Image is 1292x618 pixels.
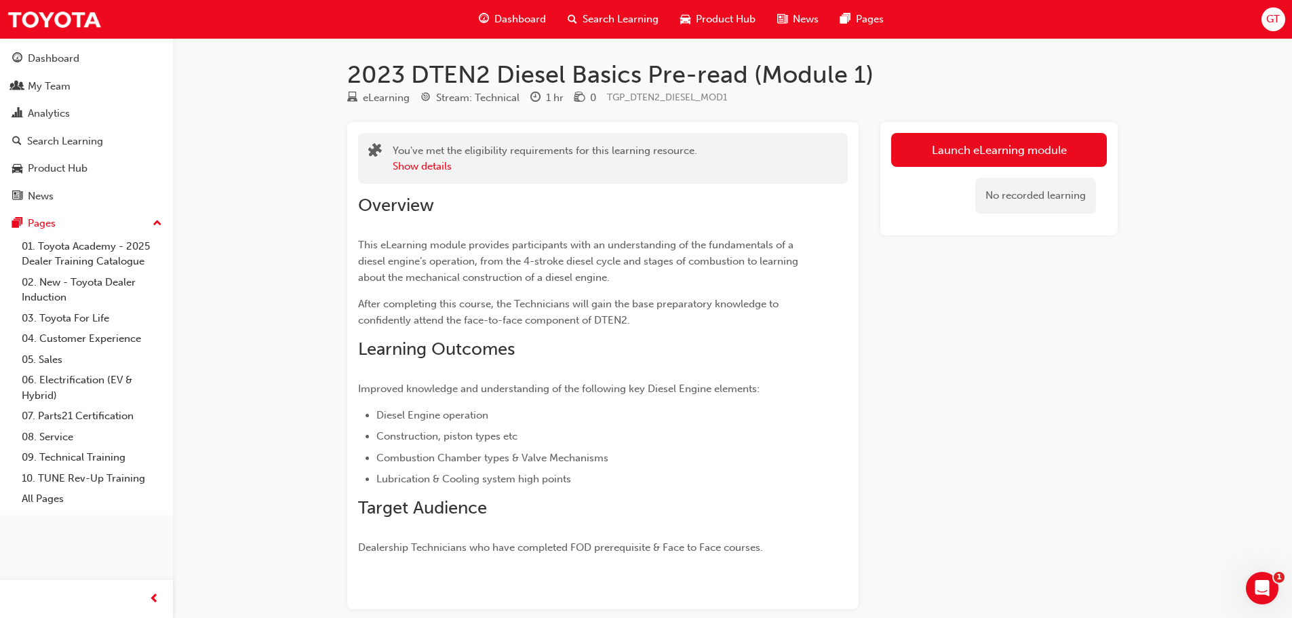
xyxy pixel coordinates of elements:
[393,159,452,174] button: Show details
[358,383,760,395] span: Improved knowledge and understanding of the following key Diesel Engine elements:
[777,11,787,28] span: news-icon
[420,92,431,104] span: target-icon
[376,430,517,442] span: Construction, piston types etc
[347,92,357,104] span: learningResourceType_ELEARNING-icon
[468,5,557,33] a: guage-iconDashboard
[7,4,102,35] img: Trak
[347,90,410,107] div: Type
[12,163,22,175] span: car-icon
[891,133,1107,167] a: Launch eLearning module
[975,178,1096,214] div: No recorded learning
[1274,572,1285,583] span: 1
[16,272,168,308] a: 02. New - Toyota Dealer Induction
[1246,572,1278,604] iframe: Intercom live chat
[376,452,608,464] span: Combustion Chamber types & Valve Mechanisms
[358,497,487,518] span: Target Audience
[546,90,564,106] div: 1 hr
[16,308,168,329] a: 03. Toyota For Life
[766,5,829,33] a: news-iconNews
[16,236,168,272] a: 01. Toyota Academy - 2025 Dealer Training Catalogue
[149,591,159,608] span: prev-icon
[358,195,434,216] span: Overview
[436,90,520,106] div: Stream: Technical
[840,11,850,28] span: pages-icon
[1266,12,1280,27] span: GT
[28,51,79,66] div: Dashboard
[557,5,669,33] a: search-iconSearch Learning
[358,339,515,360] span: Learning Outcomes
[358,541,763,554] span: Dealership Technicians who have completed FOD prerequisite & Face to Face courses.
[12,53,22,65] span: guage-icon
[5,129,168,154] a: Search Learning
[16,328,168,349] a: 04. Customer Experience
[669,5,766,33] a: car-iconProduct Hub
[28,106,70,121] div: Analytics
[590,90,596,106] div: 0
[16,349,168,370] a: 05. Sales
[5,43,168,211] button: DashboardMy TeamAnalyticsSearch LearningProduct HubNews
[829,5,895,33] a: pages-iconPages
[5,46,168,71] a: Dashboard
[12,81,22,93] span: people-icon
[16,468,168,489] a: 10. TUNE Rev-Up Training
[27,134,103,149] div: Search Learning
[12,136,22,148] span: search-icon
[5,156,168,181] a: Product Hub
[696,12,756,27] span: Product Hub
[16,427,168,448] a: 08. Service
[363,90,410,106] div: eLearning
[28,189,54,204] div: News
[28,79,71,94] div: My Team
[479,11,489,28] span: guage-icon
[5,74,168,99] a: My Team
[494,12,546,27] span: Dashboard
[28,216,56,231] div: Pages
[680,11,690,28] span: car-icon
[12,218,22,230] span: pages-icon
[16,406,168,427] a: 07. Parts21 Certification
[16,370,168,406] a: 06. Electrification (EV & Hybrid)
[368,144,382,160] span: puzzle-icon
[574,90,596,107] div: Price
[376,409,488,421] span: Diesel Engine operation
[16,488,168,509] a: All Pages
[28,161,87,176] div: Product Hub
[607,92,728,103] span: Learning resource code
[568,11,577,28] span: search-icon
[574,92,585,104] span: money-icon
[5,211,168,236] button: Pages
[530,90,564,107] div: Duration
[530,92,541,104] span: clock-icon
[347,60,1118,90] h1: 2023 DTEN2 Diesel Basics Pre-read (Module 1)
[376,473,571,485] span: Lubrication & Cooling system high points
[393,143,697,174] div: You've met the eligibility requirements for this learning resource.
[12,191,22,203] span: news-icon
[16,447,168,468] a: 09. Technical Training
[420,90,520,107] div: Stream
[1261,7,1285,31] button: GT
[358,239,801,284] span: This eLearning module provides participants with an understanding of the fundamentals of a diesel...
[153,215,162,233] span: up-icon
[793,12,819,27] span: News
[856,12,884,27] span: Pages
[5,184,168,209] a: News
[12,108,22,120] span: chart-icon
[358,298,781,326] span: After completing this course, the Technicians will gain the base preparatory knowledge to confide...
[5,101,168,126] a: Analytics
[583,12,659,27] span: Search Learning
